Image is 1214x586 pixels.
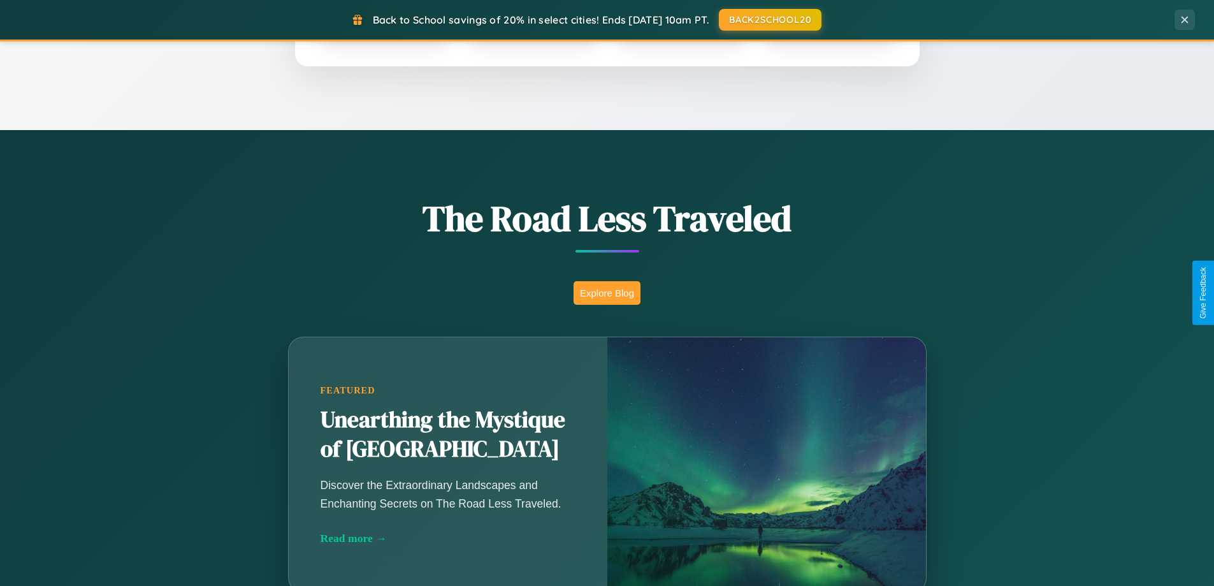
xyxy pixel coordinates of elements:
[373,13,709,26] span: Back to School savings of 20% in select cities! Ends [DATE] 10am PT.
[225,194,990,243] h1: The Road Less Traveled
[574,281,640,305] button: Explore Blog
[321,532,575,545] div: Read more →
[719,9,821,31] button: BACK2SCHOOL20
[321,476,575,512] p: Discover the Extraordinary Landscapes and Enchanting Secrets on The Road Less Traveled.
[321,385,575,396] div: Featured
[321,406,575,464] h2: Unearthing the Mystique of [GEOGRAPHIC_DATA]
[1199,267,1208,319] div: Give Feedback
